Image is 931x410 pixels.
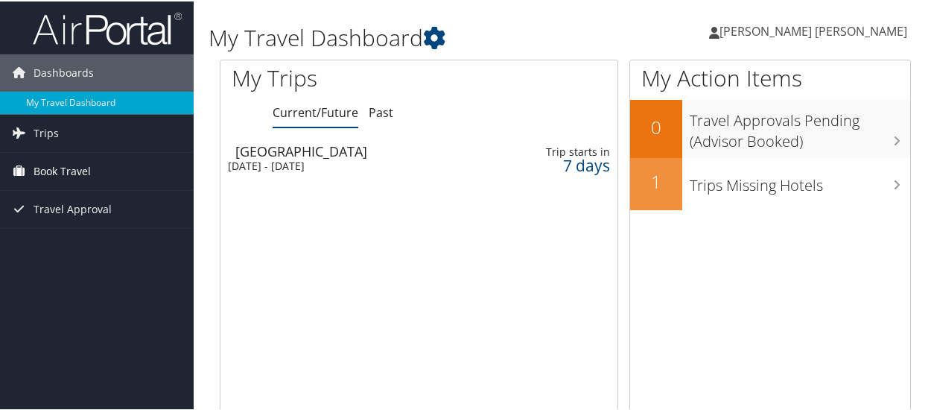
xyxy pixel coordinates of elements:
div: Trip starts in [525,144,610,157]
a: [PERSON_NAME] [PERSON_NAME] [709,7,922,52]
span: [PERSON_NAME] [PERSON_NAME] [719,22,907,38]
h2: 0 [630,113,682,139]
a: 1Trips Missing Hotels [630,157,910,209]
span: Book Travel [34,151,91,189]
h1: My Trips [232,61,441,92]
h1: My Travel Dashboard [209,21,684,52]
a: Current/Future [273,103,358,119]
span: Trips [34,113,59,151]
h2: 1 [630,168,682,193]
div: 7 days [525,157,610,171]
div: [DATE] - [DATE] [228,158,472,171]
h3: Travel Approvals Pending (Advisor Booked) [690,101,910,151]
span: Dashboards [34,53,94,90]
img: airportal-logo.png [33,10,182,45]
a: 0Travel Approvals Pending (Advisor Booked) [630,98,910,156]
div: [GEOGRAPHIC_DATA] [235,143,480,157]
a: Past [369,103,393,119]
h3: Trips Missing Hotels [690,166,910,195]
span: Travel Approval [34,189,112,227]
h1: My Action Items [630,61,910,92]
